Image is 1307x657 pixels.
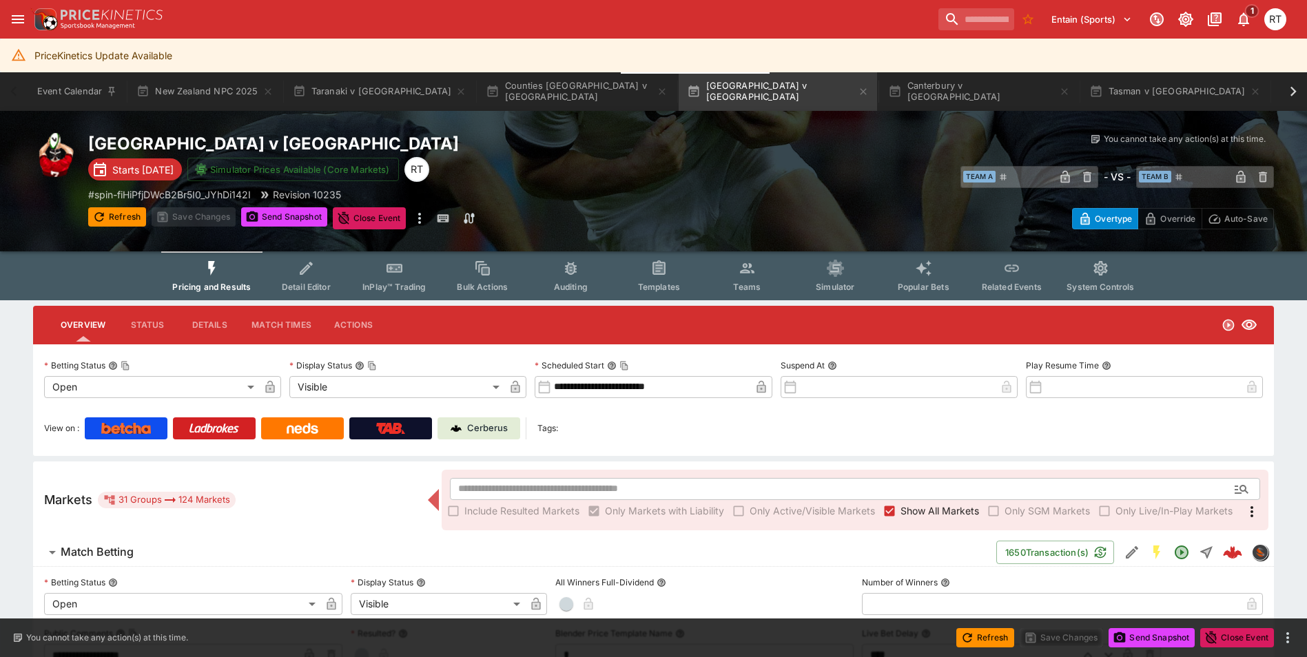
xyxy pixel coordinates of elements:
span: Only SGM Markets [1005,503,1090,518]
p: Copy To Clipboard [88,187,251,202]
button: Taranaki v [GEOGRAPHIC_DATA] [285,72,475,111]
p: Revision 10235 [273,187,341,202]
button: [GEOGRAPHIC_DATA] v [GEOGRAPHIC_DATA] [679,72,877,111]
span: Show All Markets [901,503,979,518]
span: Team B [1139,171,1171,182]
p: Override [1160,211,1195,226]
button: New Zealand NPC 2025 [128,72,281,111]
button: 1650Transaction(s) [996,541,1114,564]
button: Documentation [1202,7,1227,32]
button: Auto-Save [1202,208,1274,229]
button: Richard Tatton [1260,4,1290,34]
button: Toggle light/dark mode [1173,7,1198,32]
img: TabNZ [376,423,405,434]
p: Overtype [1095,211,1132,226]
h2: Copy To Clipboard [88,133,681,154]
button: Close Event [1200,628,1274,647]
svg: Open [1222,318,1235,332]
p: Scheduled Start [535,359,604,371]
svg: Visible [1241,317,1257,333]
h6: - VS - [1104,169,1131,184]
div: Visible [351,593,525,615]
span: Detail Editor [282,282,331,292]
div: PriceKinetics Update Available [34,43,172,68]
button: Refresh [88,207,146,227]
svg: More [1244,503,1260,520]
button: Send Snapshot [1109,628,1195,647]
button: Tasman v [GEOGRAPHIC_DATA] [1081,72,1268,111]
p: All Winners Full-Dividend [555,576,654,588]
button: Play Resume Time [1102,361,1111,371]
button: No Bookmarks [1017,8,1039,30]
img: sportingsolutions [1253,545,1268,560]
button: Betting Status [108,578,118,587]
span: Popular Bets [898,282,949,292]
span: 1 [1245,4,1259,18]
button: Connected to PK [1144,7,1169,32]
button: Edit Detail [1120,540,1144,565]
span: Pricing and Results [172,282,251,292]
p: Number of Winners [862,576,938,588]
button: more [411,207,428,229]
p: Display Status [351,576,413,588]
label: Tags: [537,417,558,439]
span: Only Active/Visible Markets [750,503,875,518]
button: open drawer [6,7,30,32]
span: System Controls [1067,282,1134,292]
button: Match Times [240,309,322,342]
button: SGM Enabled [1144,540,1169,565]
button: Betting StatusCopy To Clipboard [108,361,118,371]
p: Betting Status [44,359,105,371]
div: Open [44,376,259,398]
p: Cerberus [467,421,508,435]
img: PriceKinetics Logo [30,6,58,33]
img: Neds [287,423,318,434]
button: more [1279,629,1296,646]
button: Copy To Clipboard [121,361,130,371]
button: Counties [GEOGRAPHIC_DATA] v [GEOGRAPHIC_DATA] [477,72,676,111]
p: You cannot take any action(s) at this time. [1104,133,1266,145]
a: 8ae72ccc-e449-478c-8d91-457c8d394ea5 [1219,539,1246,566]
button: Simulator Prices Available (Core Markets) [187,158,399,181]
div: Visible [289,376,504,398]
div: sportingsolutions [1252,544,1268,561]
div: Richard Tatton [1264,8,1286,30]
svg: Open [1173,544,1190,561]
button: Send Snapshot [241,207,327,227]
button: Canterbury v [GEOGRAPHIC_DATA] [880,72,1078,111]
div: Open [44,593,320,615]
button: Actions [322,309,384,342]
button: Close Event [333,207,406,229]
span: Only Markets with Liability [605,503,724,518]
span: Simulator [816,282,854,292]
button: Details [178,309,240,342]
button: Event Calendar [29,72,125,111]
button: Copy To Clipboard [367,361,377,371]
button: Open [1229,477,1254,501]
button: Overtype [1072,208,1138,229]
button: Status [116,309,178,342]
img: Cerberus [451,423,462,434]
span: Include Resulted Markets [464,503,579,518]
img: rugby_union.png [33,133,77,177]
span: InPlay™ Trading [362,282,426,292]
span: Bulk Actions [457,282,508,292]
button: Straight [1194,540,1219,565]
label: View on : [44,417,79,439]
div: Event type filters [161,251,1145,300]
button: Suspend At [827,361,837,371]
h5: Markets [44,492,92,508]
p: Starts [DATE] [112,163,174,177]
button: Notifications [1231,7,1256,32]
p: Display Status [289,359,352,371]
button: Overview [50,309,116,342]
button: Display Status [416,578,426,587]
button: Number of Winners [940,578,950,587]
button: Match Betting [33,539,996,566]
input: search [938,8,1014,30]
span: Team A [963,171,996,182]
p: Suspend At [781,359,825,371]
button: Select Tenant [1043,8,1140,30]
button: Refresh [956,628,1014,647]
img: Sportsbook Management [61,23,135,29]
